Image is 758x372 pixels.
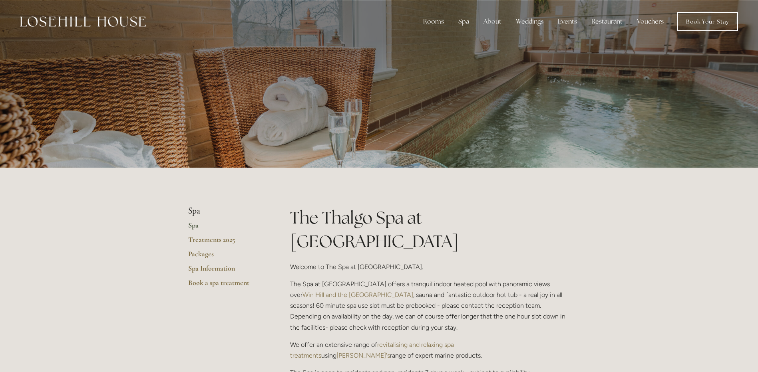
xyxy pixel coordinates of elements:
[452,14,475,30] div: Spa
[188,235,265,249] a: Treatments 2025
[188,264,265,278] a: Spa Information
[188,278,265,293] a: Book a spa treatment
[302,291,413,299] a: Win Hill and the [GEOGRAPHIC_DATA]
[585,14,629,30] div: Restaurant
[336,352,390,359] a: [PERSON_NAME]'s
[509,14,550,30] div: Weddings
[290,206,570,253] h1: The Thalgo Spa at [GEOGRAPHIC_DATA]
[188,249,265,264] a: Packages
[20,16,146,27] img: Losehill House
[188,206,265,216] li: Spa
[677,12,738,31] a: Book Your Stay
[551,14,583,30] div: Events
[290,339,570,361] p: We offer an extensive range of using range of expert marine products.
[290,261,570,272] p: Welcome to The Spa at [GEOGRAPHIC_DATA].
[188,221,265,235] a: Spa
[631,14,670,30] a: Vouchers
[290,279,570,333] p: The Spa at [GEOGRAPHIC_DATA] offers a tranquil indoor heated pool with panoramic views over , sau...
[417,14,450,30] div: Rooms
[477,14,508,30] div: About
